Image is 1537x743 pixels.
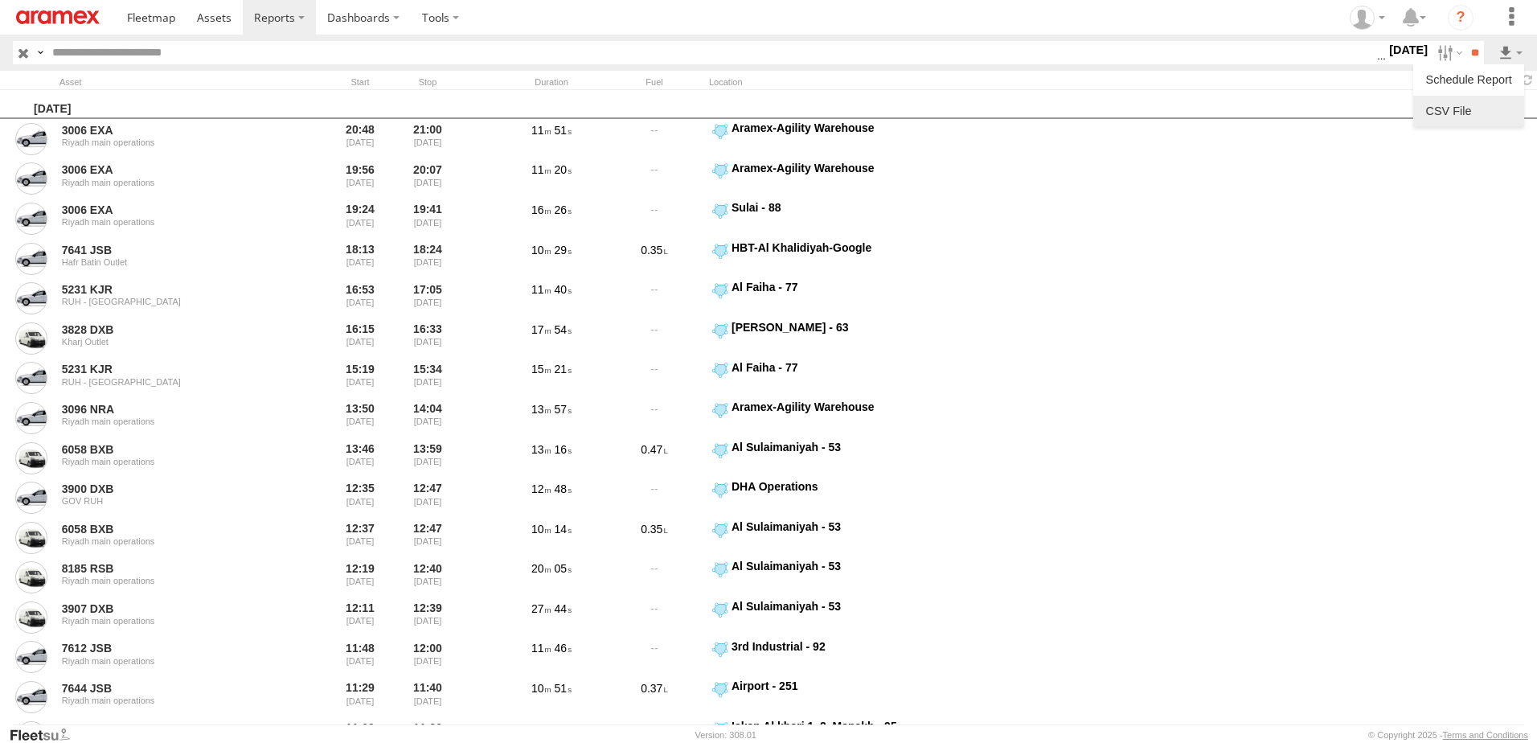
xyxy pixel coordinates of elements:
[531,203,551,216] span: 16
[732,280,908,294] div: Al Faiha - 77
[709,679,910,716] label: Click to View Event Location
[62,601,282,616] a: 3907 DXB
[732,240,908,255] div: HBT-Al Khalidiyah-Google
[1368,730,1528,740] div: © Copyright 2025 -
[397,400,458,437] div: 14:04 [DATE]
[531,562,551,575] span: 20
[62,536,282,546] div: Riyadh main operations
[397,679,458,716] div: 11:40 [DATE]
[732,121,908,135] div: Aramex-Agility Warehouse
[62,203,282,217] a: 3006 EXA
[62,282,282,297] a: 5231 KJR
[1448,5,1473,31] i: ?
[732,440,908,454] div: Al Sulaimaniyah - 53
[1497,41,1524,64] label: Export results as...
[62,123,282,138] a: 3006 EXA
[555,443,572,456] span: 16
[531,523,551,536] span: 10
[62,243,282,257] a: 7641 JSB
[330,161,391,198] div: Entered prior to selected date range
[555,682,572,695] span: 51
[709,519,910,556] label: Click to View Event Location
[62,641,282,655] a: 7612 JSB
[330,121,391,158] div: Entered prior to selected date range
[330,679,391,716] div: Entered prior to selected date range
[330,240,391,277] div: Entered prior to selected date range
[531,602,551,615] span: 27
[531,163,551,176] span: 11
[709,360,910,397] label: Click to View Event Location
[62,496,282,506] div: GOV RUH
[397,320,458,357] div: 16:33 [DATE]
[62,138,282,147] div: Riyadh main operations
[732,599,908,614] div: Al Sulaimaniyah - 53
[732,360,908,375] div: Al Faiha - 77
[62,417,282,426] div: Riyadh main operations
[330,320,391,357] div: Entered prior to selected date range
[531,443,551,456] span: 13
[709,599,910,636] label: Click to View Event Location
[397,519,458,556] div: 12:47 [DATE]
[62,362,282,376] a: 5231 KJR
[397,161,458,198] div: 20:07 [DATE]
[709,400,910,437] label: Click to View Event Location
[62,721,282,736] a: 3828 DXB
[62,162,282,177] a: 3006 EXA
[732,519,908,534] div: Al Sulaimaniyah - 53
[62,656,282,666] div: Riyadh main operations
[732,719,908,733] div: Iskan Al kharj 1, 2, Manakh - 95
[555,403,572,416] span: 57
[62,322,282,337] a: 3828 DXB
[555,562,572,575] span: 05
[330,639,391,676] div: Entered prior to selected date range
[531,363,551,376] span: 15
[732,320,908,335] div: [PERSON_NAME] - 63
[397,121,458,158] div: 21:00 [DATE]
[606,679,703,716] div: 0.37
[330,440,391,477] div: Entered prior to selected date range
[62,561,282,576] a: 8185 RSB
[531,124,551,137] span: 11
[531,283,551,296] span: 11
[531,722,551,735] span: 17
[606,240,703,277] div: 0.35
[555,124,572,137] span: 51
[555,203,572,216] span: 26
[1386,41,1431,59] label: [DATE]
[9,727,83,743] a: Visit our Website
[606,519,703,556] div: 0.35
[62,616,282,626] div: Riyadh main operations
[732,559,908,573] div: Al Sulaimaniyah - 53
[330,360,391,397] div: Entered prior to selected date range
[531,244,551,257] span: 10
[732,200,908,215] div: Sulai - 88
[1344,6,1391,30] div: Fatimah Alqatari
[62,337,282,347] div: Kharj Outlet
[1431,41,1465,64] label: Search Filter Options
[62,442,282,457] a: 6058 BXB
[555,283,572,296] span: 40
[62,178,282,187] div: Riyadh main operations
[531,682,551,695] span: 10
[555,642,572,655] span: 46
[732,161,908,175] div: Aramex-Agility Warehouse
[606,440,703,477] div: 0.47
[397,639,458,676] div: 12:00 [DATE]
[34,41,47,64] label: Search Query
[330,519,391,556] div: Entered prior to selected date range
[397,559,458,596] div: 12:40 [DATE]
[555,523,572,536] span: 14
[709,639,910,676] label: Click to View Event Location
[732,479,908,494] div: DHA Operations
[62,681,282,696] a: 7644 JSB
[397,240,458,277] div: 18:24 [DATE]
[709,320,910,357] label: Click to View Event Location
[330,559,391,596] div: Entered prior to selected date range
[62,297,282,306] div: RUH - [GEOGRAPHIC_DATA]
[709,559,910,596] label: Click to View Event Location
[62,402,282,417] a: 3096 NRA
[709,200,910,237] label: Click to View Event Location
[709,121,910,158] label: Click to View Event Location
[62,457,282,466] div: Riyadh main operations
[330,280,391,317] div: Entered prior to selected date range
